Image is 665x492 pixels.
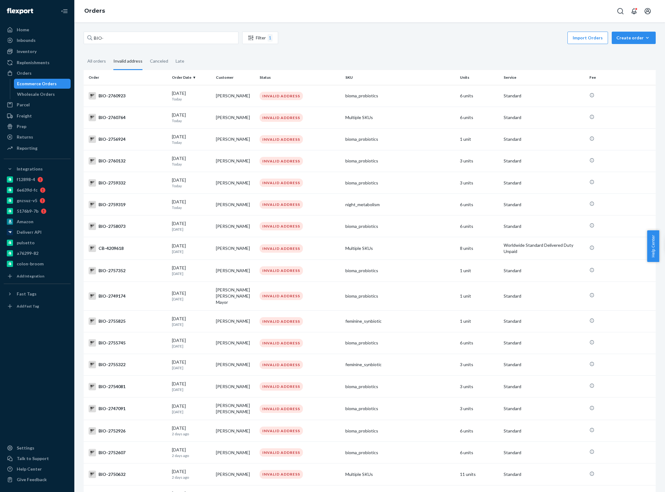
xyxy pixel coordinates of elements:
[4,248,71,258] a: a76299-82
[457,281,501,310] td: 1 unit
[17,145,37,151] div: Reporting
[345,318,455,324] div: feminine_synbiotic
[345,180,455,186] div: bioma_probiotics
[89,449,167,456] div: BIO-2752607
[4,68,71,78] a: Orders
[17,476,47,483] div: Give Feedback
[345,223,455,229] div: bioma_probiotics
[87,53,106,69] div: All orders
[17,60,50,66] div: Replenishments
[172,475,211,480] p: 2 days ago
[213,310,257,332] td: [PERSON_NAME]
[213,172,257,194] td: [PERSON_NAME]
[4,143,71,153] a: Reporting
[504,180,584,186] p: Standard
[4,238,71,248] a: pulsetto
[213,332,257,354] td: [PERSON_NAME]
[17,250,38,256] div: a76299-82
[647,230,659,262] span: Help Center
[614,5,627,17] button: Open Search Box
[343,107,457,128] td: Multiple SKUs
[17,134,33,140] div: Returns
[504,450,584,456] p: Standard
[172,447,211,458] div: [DATE]
[4,443,71,453] a: Settings
[17,229,42,235] div: Deliverr API
[457,194,501,215] td: 6 units
[457,107,501,128] td: 6 units
[4,227,71,237] a: Deliverr API
[169,70,213,85] th: Order Date
[457,397,501,420] td: 3 units
[17,240,35,246] div: pulsetto
[172,243,211,254] div: [DATE]
[216,75,255,80] div: Customer
[213,376,257,397] td: [PERSON_NAME]
[268,34,273,42] div: 1
[89,157,167,165] div: BIO-2760132
[4,185,71,195] a: 6e639d-fc
[172,96,211,102] p: Today
[457,128,501,150] td: 1 unit
[345,268,455,274] div: bioma_probiotics
[17,273,44,279] div: Add Integration
[79,2,110,20] ol: breadcrumbs
[260,92,303,100] div: INVALID ADDRESS
[17,113,32,119] div: Freight
[260,339,303,347] div: INVALID ADDRESS
[172,316,211,327] div: [DATE]
[4,100,71,110] a: Parcel
[17,466,42,472] div: Help Center
[260,244,303,253] div: INVALID ADDRESS
[457,260,501,281] td: 1 unit
[504,318,584,324] p: Standard
[89,179,167,187] div: BIO-2759332
[17,445,34,451] div: Settings
[17,81,57,87] div: Ecommerce Orders
[89,471,167,478] div: BIO-2750632
[113,53,142,70] div: Invalid address
[172,249,211,254] p: [DATE]
[457,237,501,260] td: 8 units
[172,409,211,414] p: [DATE]
[213,194,257,215] td: [PERSON_NAME]
[17,27,29,33] div: Home
[172,162,211,167] p: Today
[172,271,211,276] p: [DATE]
[213,442,257,463] td: [PERSON_NAME]
[260,448,303,457] div: INVALID ADDRESS
[172,118,211,123] p: Today
[89,245,167,252] div: CB-4209618
[89,135,167,143] div: BIO-2756924
[213,107,257,128] td: [PERSON_NAME]
[504,242,584,255] p: Worldwide Standard Delivered Duty Unpaid
[89,114,167,121] div: BIO-2760764
[172,365,211,370] p: [DATE]
[172,337,211,349] div: [DATE]
[172,296,211,302] p: [DATE]
[213,397,257,420] td: [PERSON_NAME] [PERSON_NAME]
[260,292,303,300] div: INVALID ADDRESS
[504,136,584,142] p: Standard
[17,219,33,225] div: Amazon
[172,425,211,437] div: [DATE]
[172,227,211,232] p: [DATE]
[345,93,455,99] div: bioma_probiotics
[213,150,257,172] td: [PERSON_NAME]
[504,268,584,274] p: Standard
[343,463,457,485] td: Multiple SKUs
[172,359,211,370] div: [DATE]
[7,8,33,14] img: Flexport logo
[172,453,211,458] p: 2 days ago
[17,166,43,172] div: Integrations
[172,387,211,392] p: [DATE]
[89,201,167,208] div: BIO-2759319
[17,455,49,462] div: Talk to Support
[172,199,211,210] div: [DATE]
[504,383,584,390] p: Standard
[172,344,211,349] p: [DATE]
[457,354,501,375] td: 3 units
[345,450,455,456] div: bioma_probiotics
[504,158,584,164] p: Standard
[343,70,457,85] th: SKU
